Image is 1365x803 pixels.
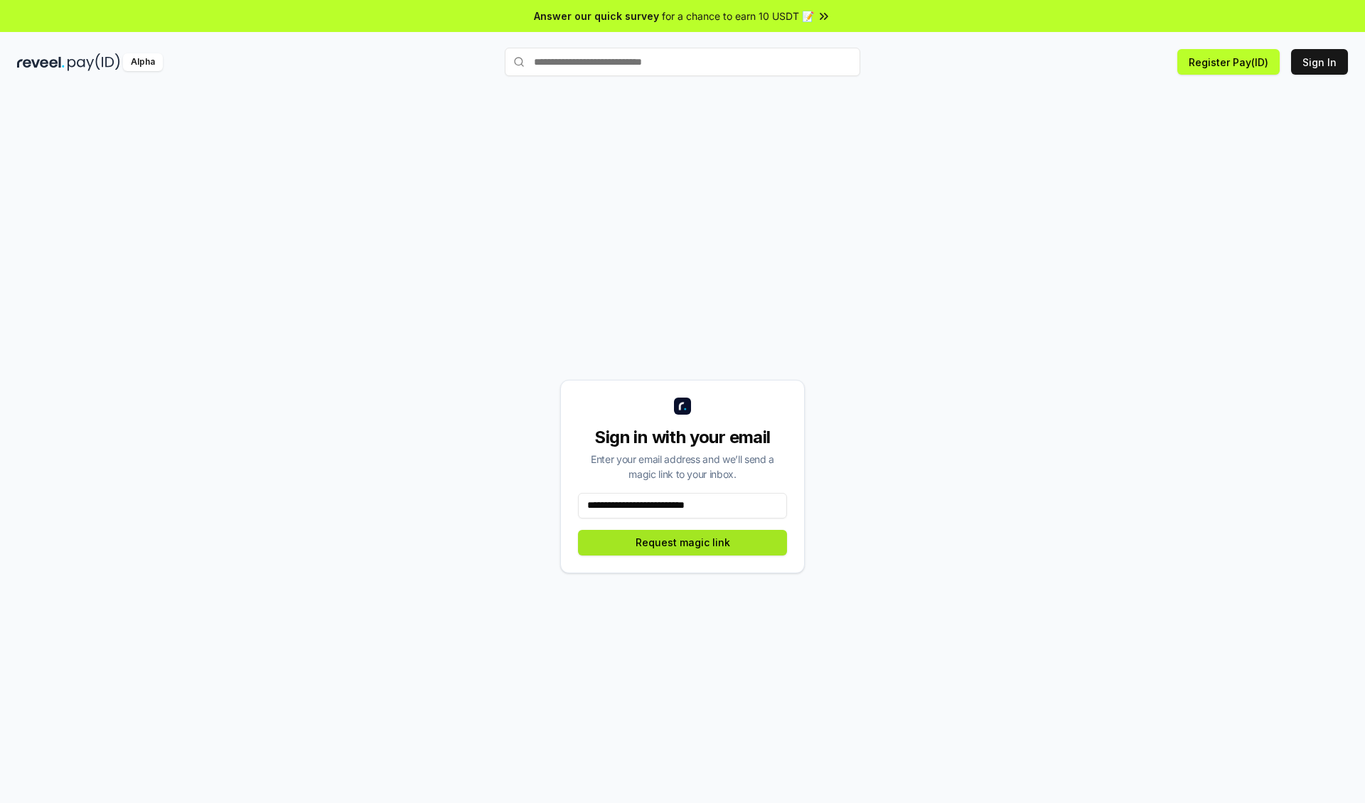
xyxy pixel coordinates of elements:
div: Enter your email address and we’ll send a magic link to your inbox. [578,452,787,482]
span: for a chance to earn 10 USDT 📝 [662,9,814,23]
div: Alpha [123,53,163,71]
button: Request magic link [578,530,787,555]
button: Sign In [1291,49,1348,75]
div: Sign in with your email [578,426,787,449]
span: Answer our quick survey [534,9,659,23]
button: Register Pay(ID) [1177,49,1280,75]
img: logo_small [674,398,691,415]
img: reveel_dark [17,53,65,71]
img: pay_id [68,53,120,71]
